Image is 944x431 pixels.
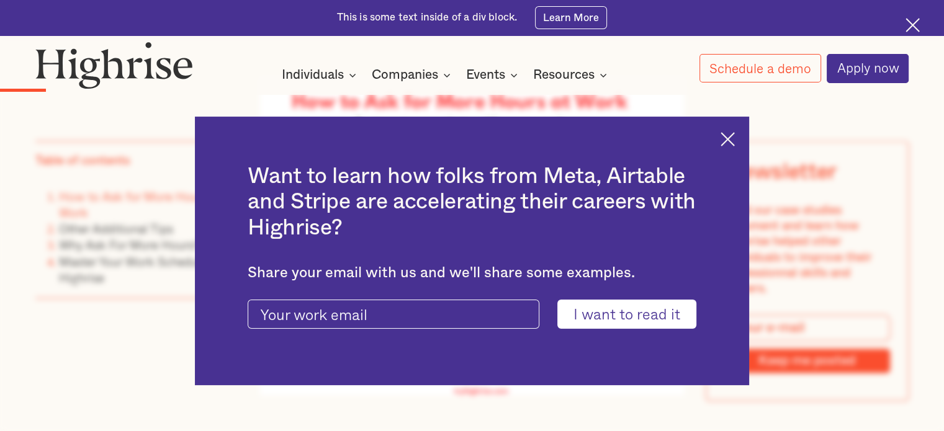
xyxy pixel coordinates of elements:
div: Events [466,68,505,82]
div: This is some text inside of a div block. [337,11,518,25]
img: Highrise logo [35,42,193,89]
form: current-ascender-blog-article-modal-form [248,300,696,329]
a: Schedule a demo [699,54,821,82]
div: Events [466,68,521,82]
img: Cross icon [906,18,920,32]
input: I want to read it [557,300,696,329]
input: Your work email [248,300,539,329]
div: Share your email with us and we'll share some examples. [248,264,696,282]
div: Resources [533,68,595,82]
a: Apply now [827,54,909,83]
a: Learn More [535,6,608,29]
div: Companies [372,68,438,82]
div: Individuals [282,68,344,82]
div: Companies [372,68,454,82]
div: Individuals [282,68,360,82]
div: Resources [533,68,611,82]
h2: Want to learn how folks from Meta, Airtable and Stripe are accelerating their careers with Highrise? [248,164,696,241]
img: Cross icon [721,132,735,146]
